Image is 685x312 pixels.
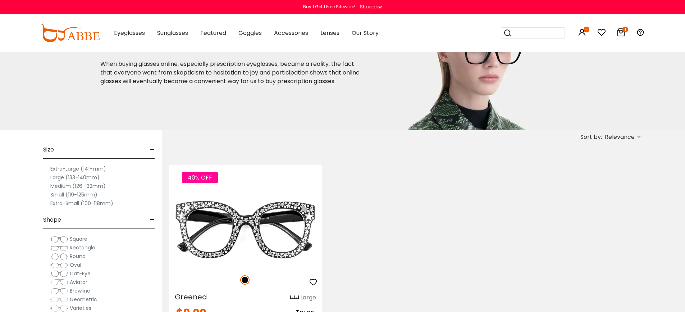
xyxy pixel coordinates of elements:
img: Round.png [50,253,68,260]
img: size ruler [290,295,299,300]
div: Buy 1 Get 1 Free Sitewide! [303,4,355,10]
img: Browline.png [50,288,68,295]
span: Lenses [320,29,339,37]
span: Greened [175,292,207,302]
img: abbeglasses.com [41,24,100,42]
img: Cat-Eye.png [50,270,68,277]
span: Rectangle [70,244,95,251]
span: Square [70,235,87,243]
span: Sunglasses [157,29,188,37]
span: Varieties [70,304,91,312]
span: Geometric [70,296,97,303]
label: Extra-Large (141+mm) [50,164,106,173]
img: Black Greened - Plastic ,Universal Bridge Fit [169,191,322,268]
span: Accessories [274,29,308,37]
span: Featured [200,29,226,37]
i: 1 [622,27,628,32]
img: Square.png [50,236,68,243]
img: glasses online [380,4,562,130]
img: Varieties.png [50,304,68,312]
div: Shop now [360,4,382,10]
span: Goggles [238,29,262,37]
span: Cat-Eye [70,270,91,277]
a: 1 [617,30,625,38]
img: Aviator.png [50,279,68,286]
span: 40% OFF [182,172,218,183]
span: Our Story [352,29,379,37]
span: Relevance [605,131,635,144]
span: - [150,141,155,158]
label: Small (119-125mm) [50,190,97,199]
img: Geometric.png [50,296,68,303]
span: Round [70,253,86,260]
span: Oval [70,261,81,268]
label: Large (133-140mm) [50,173,100,182]
label: Medium (126-132mm) [50,182,106,190]
img: Black [240,275,250,285]
span: Shape [43,211,61,229]
span: Eyeglasses [114,29,145,37]
p: When buying glasses online, especially prescription eyeglasses, became a reality, the fact that e... [100,60,362,86]
img: Rectangle.png [50,244,68,252]
label: Extra-Small (100-118mm) [50,199,113,208]
img: Oval.png [50,262,68,269]
a: Shop now [356,4,382,10]
span: Sort by: [580,133,602,141]
span: Aviator [70,279,87,286]
span: Size [43,141,54,158]
span: - [150,211,155,229]
div: Large [300,293,316,302]
span: Browline [70,287,90,294]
